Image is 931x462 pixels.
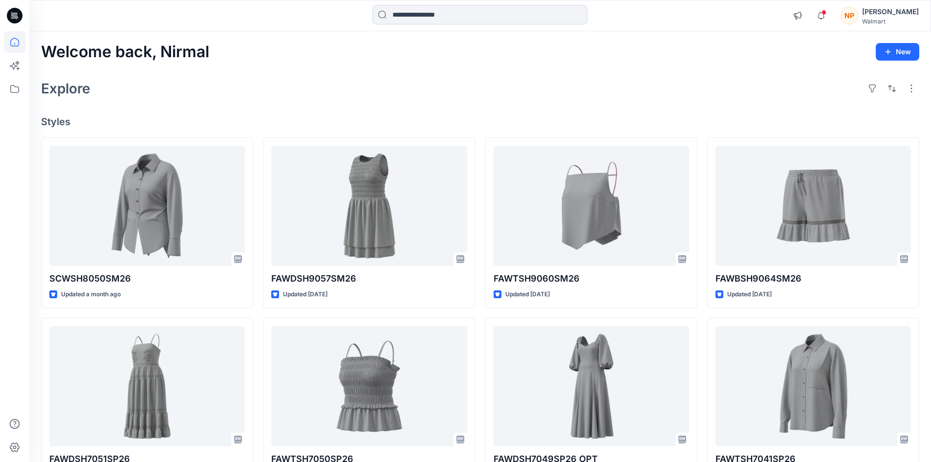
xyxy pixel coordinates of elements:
h2: Welcome back, Nirmal [41,43,209,61]
a: FAWTSH7041SP26 [715,326,911,447]
p: Updated [DATE] [505,289,550,300]
a: FAWTSH9060SM26 [494,146,689,266]
a: FAWDSH9057SM26 [271,146,467,266]
button: New [876,43,919,61]
a: FAWDSH7051SP26 [49,326,245,447]
p: FAWDSH9057SM26 [271,272,467,286]
p: Updated a month ago [61,289,121,300]
a: FAWTSH7050SP26 [271,326,467,447]
a: SCWSH8050SM26 [49,146,245,266]
div: Walmart [862,18,919,25]
p: FAWTSH9060SM26 [494,272,689,286]
a: FAWBSH9064SM26 [715,146,911,266]
p: FAWBSH9064SM26 [715,272,911,286]
div: NP [841,7,858,24]
p: SCWSH8050SM26 [49,272,245,286]
p: Updated [DATE] [283,289,327,300]
p: Updated [DATE] [727,289,772,300]
div: [PERSON_NAME] [862,6,919,18]
h4: Styles [41,116,919,128]
a: FAWDSH7049SP26 OPT [494,326,689,447]
h2: Explore [41,81,90,96]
